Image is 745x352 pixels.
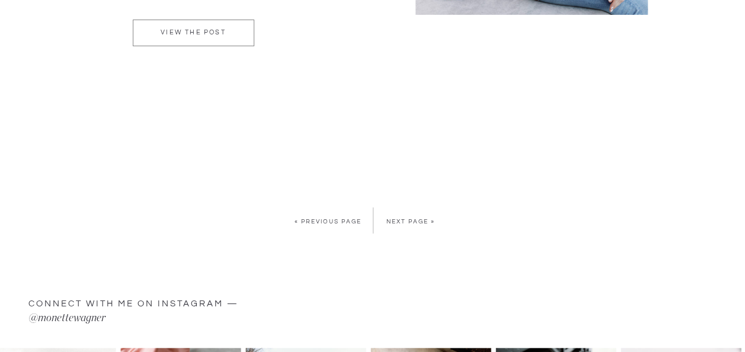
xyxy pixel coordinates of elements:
[295,219,362,225] a: « Previous Page
[28,310,296,329] a: @monettewagner
[133,20,254,46] a: Pictures at Indiana War Memorial by Indianapolis Senior Photographer Monette Wagner
[386,219,435,225] a: Next Page »
[28,297,328,312] p: connect with ME on instagram —
[133,29,254,39] a: VIEW THE POST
